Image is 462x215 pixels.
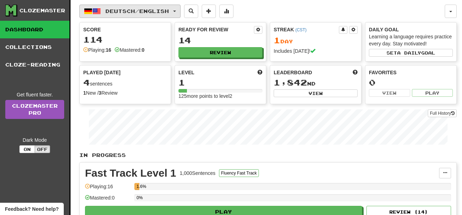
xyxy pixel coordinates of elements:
div: Playing: [83,46,111,53]
button: Fluency Fast Track [219,169,259,177]
button: Add sentence to collection [202,5,216,18]
button: View [369,89,410,97]
span: 4 [83,77,90,87]
div: 125 more points to level 2 [178,93,262,100]
div: Streak [274,26,339,33]
strong: 1 [83,90,86,96]
div: nd [274,78,358,87]
span: Played [DATE] [83,69,121,76]
strong: 16 [106,47,111,53]
div: Mastered: [115,46,144,53]
button: Play [412,89,453,97]
div: 1,000 Sentences [180,170,215,177]
span: 1,842 [274,77,307,87]
p: In Progress [79,152,457,159]
div: 1.6% [136,183,139,190]
button: Seta dailygoal [369,49,453,57]
div: Learning a language requires practice every day. Stay motivated! [369,33,453,47]
span: Open feedback widget [5,205,59,213]
div: Favorites [369,69,453,76]
div: Playing: 16 [85,183,131,195]
div: Dark Mode [5,137,64,144]
button: Full History [428,109,457,117]
span: Leaderboard [274,69,312,76]
div: New / Review [83,89,167,96]
button: Off [35,145,50,153]
div: Includes [DATE]! [274,48,358,55]
button: View [274,89,358,97]
button: Deutsch/English [79,5,181,18]
div: Fast Track Level 1 [85,168,176,178]
div: sentences [83,78,167,87]
button: On [19,145,35,153]
span: This week in points, UTC [353,69,358,76]
a: ClozemasterPro [5,100,64,119]
button: More stats [219,5,233,18]
div: 114 [83,35,167,44]
span: Score more points to level up [257,69,262,76]
div: Clozemaster [19,7,65,14]
span: Deutsch / English [105,8,169,14]
div: Mastered: 0 [85,194,131,206]
strong: 0 [142,47,145,53]
a: (CST) [295,27,306,32]
button: Review [178,47,262,58]
div: Get fluent faster. [5,91,64,98]
div: Ready for Review [178,26,254,33]
span: Level [178,69,194,76]
button: Search sentences [184,5,198,18]
div: Daily Goal [369,26,453,33]
div: Day [274,36,358,45]
div: Score [83,26,167,33]
div: 0 [369,78,453,87]
div: 1 [178,78,262,87]
span: 1 [274,35,280,45]
strong: 3 [99,90,102,96]
span: a daily [397,50,421,55]
div: 14 [178,36,262,45]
